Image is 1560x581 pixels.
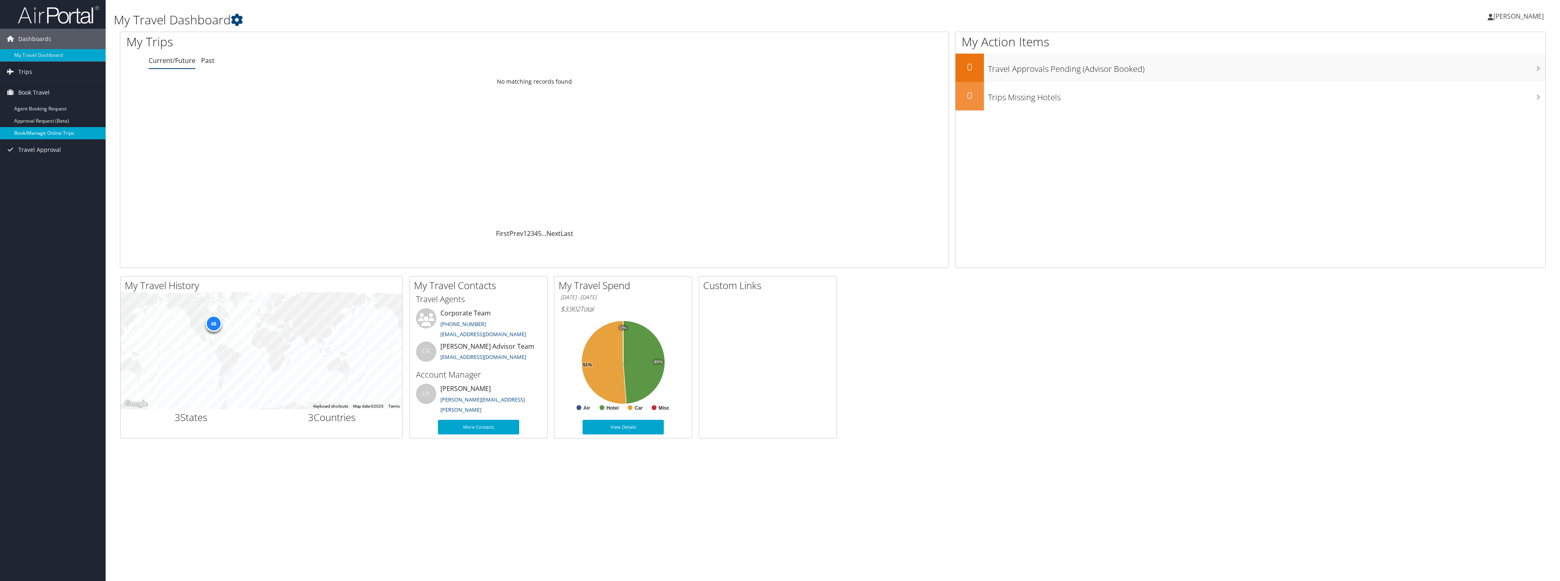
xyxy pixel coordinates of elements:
[561,305,580,313] span: $3,902
[18,82,50,103] span: Book Travel
[955,54,1545,82] a: 0Travel Approvals Pending (Advisor Booked)
[955,82,1545,110] a: 0Trips Missing Hotels
[205,315,221,332] div: 48
[538,229,542,238] a: 5
[583,363,592,367] tspan: 51%
[527,229,531,238] a: 2
[955,89,984,102] h2: 0
[388,404,400,408] a: Terms (opens in new tab)
[18,5,99,24] img: airportal-logo.png
[440,353,526,361] a: [EMAIL_ADDRESS][DOMAIN_NAME]
[353,404,383,408] span: Map data ©2025
[546,229,561,238] a: Next
[201,56,214,65] a: Past
[313,404,348,409] button: Keyboard shortcuts
[175,410,180,424] span: 3
[620,326,626,330] tspan: 0%
[416,384,436,404] div: LH
[561,294,686,301] h6: [DATE] - [DATE]
[561,229,573,238] a: Last
[308,410,314,424] span: 3
[583,420,664,434] a: View Details
[440,396,525,414] a: [PERSON_NAME][EMAIL_ADDRESS][PERSON_NAME]
[18,29,51,49] span: Dashboards
[416,294,541,305] h3: Travel Agents
[583,405,590,411] text: Air
[607,405,619,411] text: Hotel
[126,33,598,50] h1: My Trips
[1493,12,1544,21] span: [PERSON_NAME]
[414,279,547,292] h2: My Travel Contacts
[268,410,396,424] h2: Countries
[561,305,686,313] h6: Total
[123,399,149,409] a: Open this area in Google Maps (opens a new window)
[988,88,1545,103] h3: Trips Missing Hotels
[18,62,32,82] span: Trips
[523,229,527,238] a: 1
[635,405,643,411] text: Car
[416,369,541,380] h3: Account Manager
[114,11,1072,28] h1: My Travel Dashboard
[18,140,61,160] span: Travel Approval
[440,330,526,338] a: [EMAIL_ADDRESS][DOMAIN_NAME]
[412,384,545,417] li: [PERSON_NAME]
[416,341,436,362] div: CA
[559,279,692,292] h2: My Travel Spend
[120,74,949,89] td: No matching records found
[534,229,538,238] a: 4
[659,405,669,411] text: Misc
[955,60,984,74] h2: 0
[703,279,836,292] h2: Custom Links
[440,320,486,328] a: [PHONE_NUMBER]
[496,229,509,238] a: First
[955,33,1545,50] h1: My Action Items
[125,279,402,292] h2: My Travel History
[412,308,545,341] li: Corporate Team
[509,229,523,238] a: Prev
[149,56,195,65] a: Current/Future
[127,410,256,424] h2: States
[531,229,534,238] a: 3
[654,360,663,365] tspan: 49%
[438,420,519,434] a: More Contacts
[1488,4,1552,28] a: [PERSON_NAME]
[542,229,546,238] span: …
[412,341,545,368] li: [PERSON_NAME] Advisor Team
[123,399,149,409] img: Google
[988,59,1545,75] h3: Travel Approvals Pending (Advisor Booked)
